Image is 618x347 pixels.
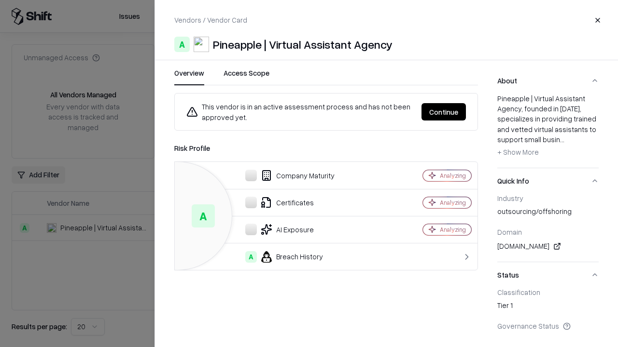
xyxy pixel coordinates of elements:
button: Overview [174,68,204,85]
div: Certificates [183,197,389,208]
div: Governance Status [497,321,599,330]
div: Company Maturity [183,170,389,181]
img: Pineapple | Virtual Assistant Agency [194,37,209,52]
div: Pineapple | Virtual Assistant Agency, founded in [DATE], specializes in providing trained and vet... [497,93,599,160]
p: Vendors / Vendor Card [174,15,247,25]
div: Quick Info [497,194,599,262]
div: Analyzing [440,172,466,180]
div: Breach History [183,251,389,263]
button: + Show More [497,145,539,160]
div: A [174,37,190,52]
div: Classification [497,288,599,296]
div: Pineapple | Virtual Assistant Agency [213,37,393,52]
div: Industry [497,194,599,202]
div: Risk Profile [174,142,478,154]
div: Analyzing [440,199,466,207]
button: Status [497,262,599,288]
span: + Show More [497,147,539,156]
div: A [245,251,257,263]
div: outsourcing/offshoring [497,206,599,220]
div: Analyzing [440,226,466,234]
div: A [192,204,215,227]
div: Tier 1 [497,300,599,314]
div: About [497,93,599,168]
span: ... [560,135,564,144]
button: Access Scope [224,68,269,85]
button: Continue [421,103,466,120]
div: [DOMAIN_NAME] [497,240,599,252]
div: Domain [497,227,599,236]
button: About [497,68,599,93]
div: AI Exposure [183,224,389,235]
button: Quick Info [497,168,599,194]
div: This vendor is in an active assessment process and has not been approved yet. [186,101,414,122]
